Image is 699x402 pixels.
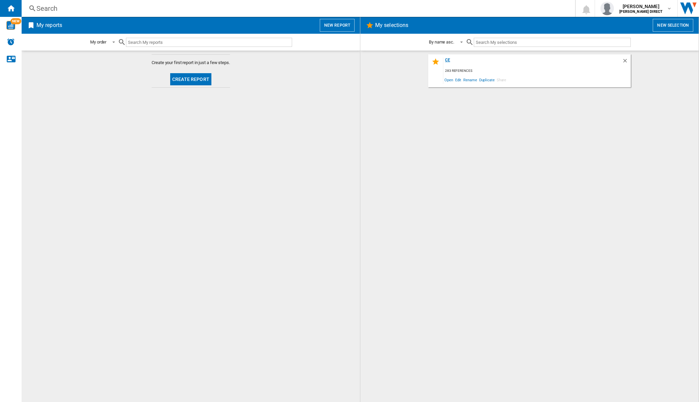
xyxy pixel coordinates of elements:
[36,4,558,13] div: Search
[454,75,463,84] span: Edit
[126,38,292,47] input: Search My reports
[653,19,693,32] button: New selection
[496,75,508,84] span: Share
[462,75,478,84] span: Rename
[443,75,454,84] span: Open
[619,9,663,14] b: [PERSON_NAME] DIRECT
[443,58,622,67] div: ce
[7,38,15,46] img: alerts-logo.svg
[6,21,15,30] img: wise-card.svg
[35,19,63,32] h2: My reports
[619,3,663,10] span: [PERSON_NAME]
[600,2,614,15] img: profile.jpg
[10,18,21,24] span: NEW
[478,75,496,84] span: Duplicate
[622,58,631,67] div: Delete
[170,73,211,85] button: Create report
[374,19,410,32] h2: My selections
[429,39,454,45] div: By name asc.
[443,67,631,75] div: 283 references
[320,19,355,32] button: New report
[152,60,230,66] span: Create your first report in just a few steps.
[474,38,631,47] input: Search My selections
[90,39,106,45] div: My order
